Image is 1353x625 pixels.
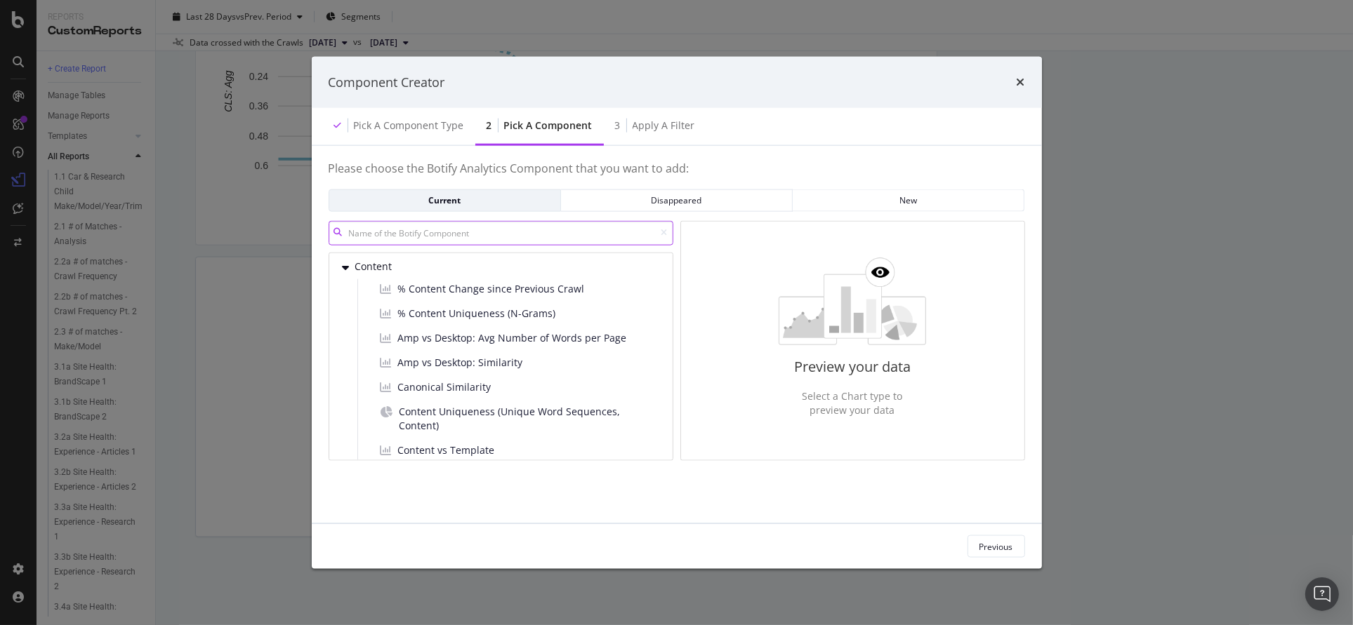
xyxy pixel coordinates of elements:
button: Disappeared [561,189,793,211]
span: % Content Uniqueness (N-Grams) [398,306,556,320]
h4: Please choose the Botify Analytics Component that you want to add: [329,163,1025,189]
button: New [793,189,1024,211]
div: times [1017,73,1025,91]
div: 3 [615,119,621,133]
div: Apply a Filter [633,119,695,133]
div: Pick a Component type [354,119,464,133]
span: Content Uniqueness (Unique Word Sequences, Content) [400,404,653,432]
span: Canonical Similarity [398,379,491,394]
div: 2 [487,119,492,133]
div: New [804,194,1012,206]
span: Amp vs Desktop: Similarity [398,355,523,369]
div: Disappeared [572,194,781,206]
button: Current [329,189,561,211]
img: 6lKRJOuE.png [779,257,926,344]
span: % Content Change since Previous Crawl [398,281,585,295]
div: modal [312,56,1042,569]
span: Content vs Template [398,443,495,457]
div: Current [341,194,549,206]
div: Pick a Component [504,119,593,133]
button: Previous [968,535,1025,558]
input: Name of the Botify Component [329,220,673,245]
span: Amp vs Desktop: Avg Number of Words per Page [398,330,627,344]
p: Preview your data [794,356,911,377]
div: Previous [979,540,1013,552]
div: Component Creator [329,73,445,91]
p: Select a Chart type to preview your data [794,389,911,417]
span: Content [355,261,418,273]
div: Open Intercom Messenger [1305,577,1339,611]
